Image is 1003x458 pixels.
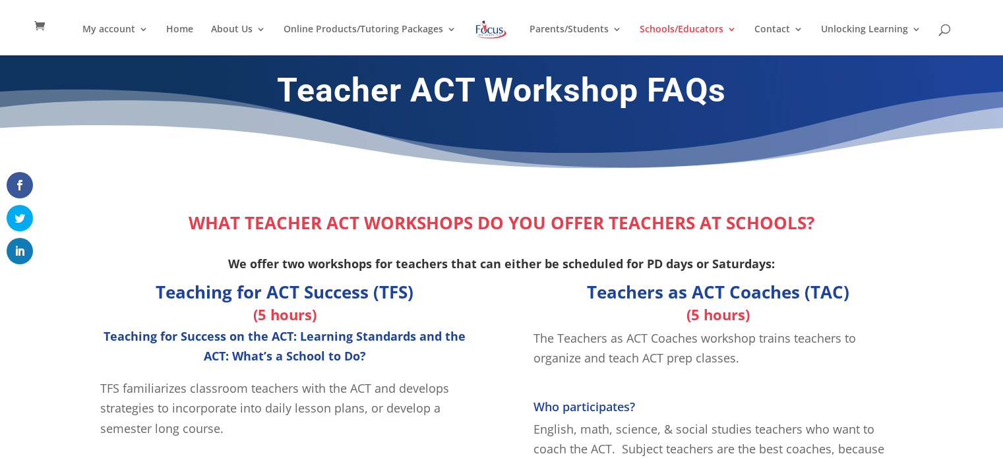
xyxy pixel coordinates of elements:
strong: We offer two workshops for teachers that can either be scheduled for PD days or Saturdays: [228,256,775,272]
a: Parents/Students [530,24,622,55]
a: Unlocking Learning [821,24,921,55]
strong: Teaching for Success on the ACT: Learning Standards and the ACT: What’s a School to Do? [104,328,466,364]
a: Online Products/Tutoring Packages [284,24,456,55]
a: My account [82,24,148,55]
h4: Who participates? [533,401,903,419]
strong: (5 hours) [686,304,750,324]
h1: Teacher ACT Workshop FAQs [146,71,858,117]
strong: Teaching for ACT Success (TFS) [156,280,413,304]
a: Schools/Educators [640,24,737,55]
a: Contact [754,24,803,55]
strong: (5 hours) [253,304,317,324]
p: TFS familiarizes classroom teachers with the ACT and develops strategies to incorporate into dail... [100,378,470,439]
strong: WHAT TEACHER ACT WORKSHOPS DO YOU OFFER TEACHERS AT SCHOOLS? [189,211,814,235]
a: Home [166,24,193,55]
a: About Us [211,24,266,55]
strong: Teachers as ACT Coaches (TAC) [587,280,849,304]
img: Focus on Learning [474,18,508,42]
p: The Teachers as ACT Coaches workshop trains teachers to organize and teach ACT prep classes. [533,328,903,368]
